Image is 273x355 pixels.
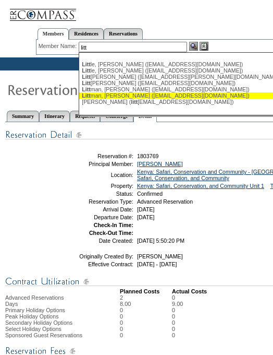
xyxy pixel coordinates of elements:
[5,301,18,307] span: Days
[172,301,183,307] td: 9.00
[59,183,133,189] td: Property:
[137,183,264,189] a: Kenya: Safari, Conservation, and Community Unit 1
[59,214,133,220] td: Departure Date:
[5,307,65,313] span: Primary Holiday Options
[137,261,177,267] span: [DATE] - [DATE]
[120,294,172,301] td: 2
[82,74,91,80] span: Litt
[172,332,183,338] td: 0
[39,42,79,51] div: Member Name:
[172,294,183,301] td: 0
[137,191,163,197] span: Confirmed
[82,80,91,86] span: Litt
[172,319,183,326] td: 0
[5,294,64,301] span: Advanced Reservations
[82,67,91,74] span: Litt
[7,79,215,100] img: Reservaton Summary
[137,153,159,159] span: 1803769
[172,313,183,319] td: 0
[59,198,133,205] td: Reservation Type:
[59,161,133,167] td: Principal Member:
[131,99,138,105] span: litt
[59,206,133,212] td: Arrival Date:
[69,28,104,39] a: Residences
[137,238,184,244] span: [DATE] 5:50:20 PM
[82,92,91,99] span: Litt
[89,230,133,236] strong: Check-Out Time:
[137,161,183,167] a: [PERSON_NAME]
[5,326,61,332] span: Select Holiday Options
[120,332,172,338] td: 0
[189,42,198,51] img: View
[120,326,172,332] td: 0
[94,222,133,228] strong: Check-In Time:
[39,111,70,122] a: Itinerary
[59,253,133,259] td: Originally Created By:
[59,261,133,267] td: Effective Contract:
[5,313,58,319] span: Peak Holiday Options
[120,307,172,313] td: 0
[7,111,39,122] a: Summary
[172,307,183,313] td: 0
[59,169,133,181] td: Location:
[120,288,172,294] td: Planned Costs
[137,214,155,220] span: [DATE]
[104,28,143,39] a: Reservations
[137,198,193,205] span: Advanced Reservation
[5,332,82,338] span: Sponsored Guest Reservations
[200,42,208,51] img: Reservations
[59,238,133,244] td: Date Created:
[5,319,72,326] span: Secondary Holiday Options
[120,319,172,326] td: 0
[137,253,183,259] span: [PERSON_NAME]
[120,313,172,319] td: 0
[137,206,155,212] span: [DATE]
[172,326,183,332] td: 0
[70,111,100,122] a: Requests
[82,86,91,92] span: Litt
[120,301,172,307] td: 8.00
[59,191,133,197] td: Status:
[38,28,69,40] a: Members
[59,153,133,159] td: Reservation #:
[82,61,91,67] span: Litt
